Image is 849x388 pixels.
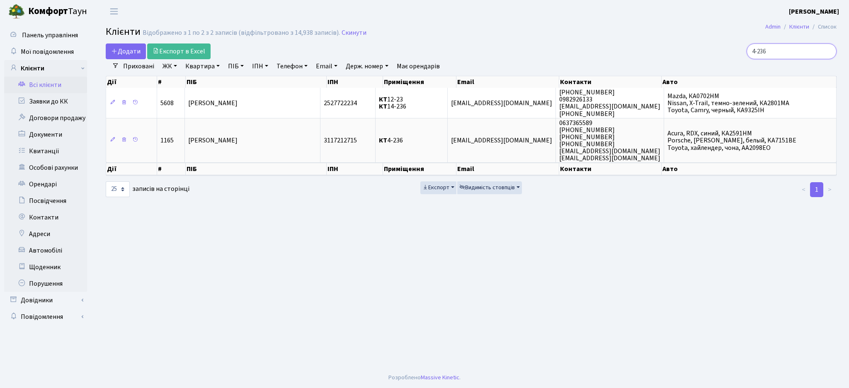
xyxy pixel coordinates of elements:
a: Всі клієнти [4,77,87,93]
a: Клієнти [789,22,809,31]
span: Видимість стовпців [459,183,515,192]
th: Авто [662,163,837,175]
a: Скинути [342,29,366,37]
b: [PERSON_NAME] [789,7,839,16]
b: КТ [379,102,387,111]
button: Видимість стовпців [457,181,522,194]
a: 1 [810,182,823,197]
a: ЖК [159,59,180,73]
span: [PHONE_NUMBER] 0982926133 [EMAIL_ADDRESS][DOMAIN_NAME] [PHONE_NUMBER] [559,88,660,118]
a: Адреси [4,226,87,242]
div: Розроблено . [388,373,461,382]
a: Massive Kinetic [421,373,459,382]
a: Документи [4,126,87,143]
a: Особові рахунки [4,159,87,176]
a: Клієнти [4,60,87,77]
th: Дії [106,163,157,175]
th: # [157,163,186,175]
span: Мої повідомлення [21,47,74,56]
b: КТ [379,95,387,104]
th: Email [456,163,559,175]
a: Орендарі [4,176,87,193]
span: Експорт [422,183,449,192]
span: [EMAIL_ADDRESS][DOMAIN_NAME] [451,99,552,108]
span: Acura, RDX, синий, КА2591НМ Porsche, [PERSON_NAME], белый, KA7151BE Toyota, хайлендер, чона, АА20... [667,129,796,152]
th: ІПН [327,163,383,175]
button: Експорт [420,181,456,194]
span: 12-23 14-236 [379,95,406,111]
span: Додати [111,47,141,56]
a: Автомобілі [4,242,87,259]
a: Держ. номер [342,59,391,73]
th: ІПН [327,76,383,88]
input: Пошук... [747,43,837,59]
b: КТ [379,136,387,145]
a: Порушення [4,275,87,292]
a: Квартира [182,59,223,73]
a: Повідомлення [4,308,87,325]
th: # [157,76,186,88]
a: Має орендарів [393,59,443,73]
a: ПІБ [225,59,247,73]
span: 2527722234 [324,99,357,108]
th: Контакти [559,76,662,88]
a: Експорт в Excel [147,43,211,59]
th: Контакти [559,163,662,175]
span: 3117212715 [324,136,357,145]
th: Email [456,76,559,88]
a: Додати [106,43,146,59]
span: 5608 [160,99,174,108]
span: 1165 [160,136,174,145]
label: записів на сторінці [106,181,189,197]
select: записів на сторінці [106,181,130,197]
span: Клієнти [106,24,141,39]
span: 4-236 [379,136,403,145]
span: Панель управління [22,31,78,40]
b: Комфорт [28,5,68,18]
div: Відображено з 1 по 2 з 2 записів (відфільтровано з 14,938 записів). [143,29,340,37]
a: ІПН [249,59,272,73]
th: Приміщення [383,163,457,175]
a: Телефон [273,59,311,73]
a: Приховані [120,59,158,73]
a: Панель управління [4,27,87,43]
button: Переключити навігацію [104,5,124,18]
span: 0637365589 [PHONE_NUMBER] [PHONE_NUMBER] [PHONE_NUMBER] [EMAIL_ADDRESS][DOMAIN_NAME] [EMAIL_ADDRE... [559,118,660,163]
a: Мої повідомлення [4,43,87,60]
a: Заявки до КК [4,93,87,110]
a: Email [313,59,341,73]
th: ПІБ [186,163,327,175]
a: Договори продажу [4,110,87,126]
li: Список [809,22,837,31]
nav: breadcrumb [753,18,849,36]
th: ПІБ [186,76,327,88]
a: [PERSON_NAME] [789,7,839,17]
th: Приміщення [383,76,457,88]
span: [PERSON_NAME] [188,136,238,145]
span: Mazda, КА0702НМ Nissan, X-Trail, темно-зелений, КА2801МА Toyota, Camry, черный, КА9325ІН [667,92,789,115]
img: logo.png [8,3,25,20]
span: [PERSON_NAME] [188,99,238,108]
a: Довідники [4,292,87,308]
span: Таун [28,5,87,19]
span: [EMAIL_ADDRESS][DOMAIN_NAME] [451,136,552,145]
a: Контакти [4,209,87,226]
a: Щоденник [4,259,87,275]
a: Admin [765,22,781,31]
a: Квитанції [4,143,87,159]
a: Посвідчення [4,193,87,209]
th: Авто [662,76,837,88]
th: Дії [106,76,157,88]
